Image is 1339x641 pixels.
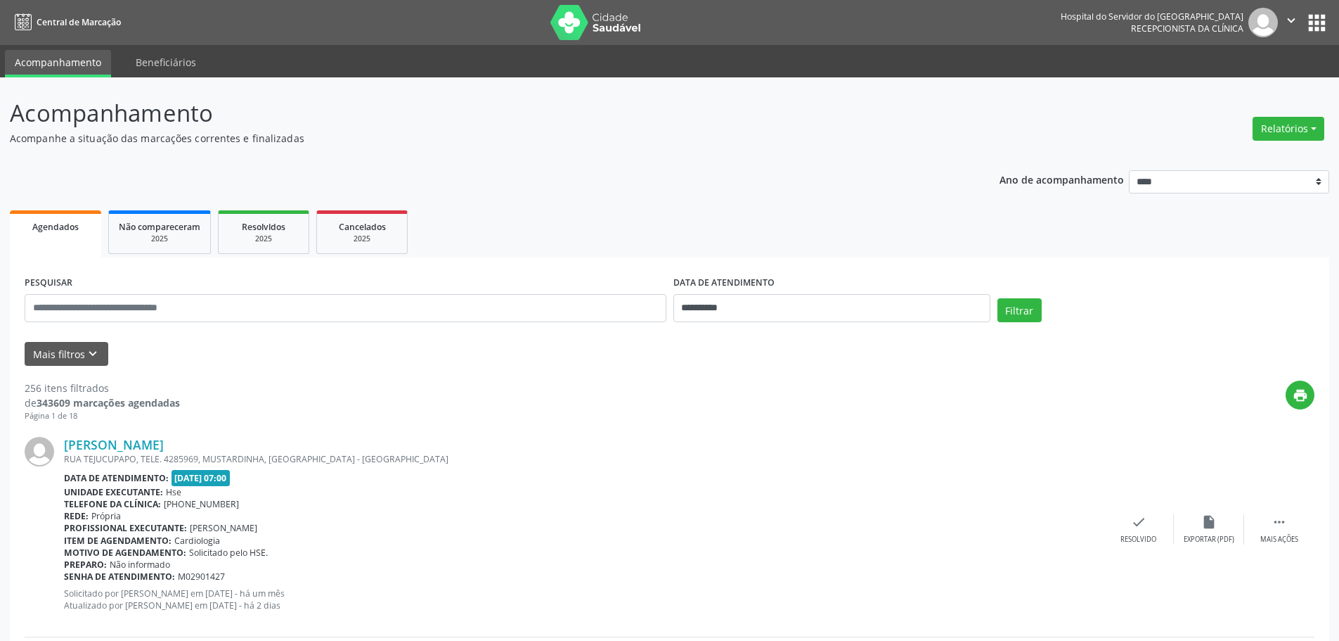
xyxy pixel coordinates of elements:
i: print [1293,388,1308,403]
b: Profissional executante: [64,522,187,534]
button: Relatórios [1253,117,1324,141]
div: Página 1 de 18 [25,410,180,422]
span: Cancelados [339,221,386,233]
p: Ano de acompanhamento [1000,170,1124,188]
button: Mais filtroskeyboard_arrow_down [25,342,108,367]
p: Acompanhamento [10,96,933,131]
i: insert_drive_file [1201,514,1217,530]
b: Motivo de agendamento: [64,547,186,559]
span: Central de Marcação [37,16,121,28]
i:  [1283,13,1299,28]
span: M02901427 [178,571,225,583]
label: PESQUISAR [25,272,72,294]
button:  [1278,8,1305,37]
span: Não informado [110,559,170,571]
div: 2025 [327,234,397,244]
span: [PHONE_NUMBER] [164,498,239,510]
div: Mais ações [1260,535,1298,545]
div: Resolvido [1120,535,1156,545]
img: img [25,437,54,467]
a: Acompanhamento [5,50,111,77]
i:  [1272,514,1287,530]
button: print [1286,381,1314,410]
div: RUA TEJUCUPAPO, TELE. 4285969, MUSTARDINHA, [GEOGRAPHIC_DATA] - [GEOGRAPHIC_DATA] [64,453,1104,465]
button: apps [1305,11,1329,35]
span: Solicitado pelo HSE. [189,547,268,559]
div: 2025 [119,234,200,244]
span: Resolvidos [242,221,285,233]
i: check [1131,514,1146,530]
span: Recepcionista da clínica [1131,23,1243,34]
div: 256 itens filtrados [25,381,180,395]
p: Solicitado por [PERSON_NAME] em [DATE] - há um mês Atualizado por [PERSON_NAME] em [DATE] - há 2 ... [64,588,1104,611]
span: Não compareceram [119,221,200,233]
p: Acompanhe a situação das marcações correntes e finalizadas [10,131,933,146]
button: Filtrar [997,298,1042,322]
i: keyboard_arrow_down [85,346,101,362]
span: [PERSON_NAME] [190,522,257,534]
span: [DATE] 07:00 [172,470,231,486]
div: 2025 [228,234,299,244]
a: Central de Marcação [10,11,121,34]
span: Própria [91,510,121,522]
label: DATA DE ATENDIMENTO [673,272,775,294]
b: Telefone da clínica: [64,498,161,510]
span: Hse [166,486,181,498]
a: [PERSON_NAME] [64,437,164,452]
a: Beneficiários [126,50,206,75]
div: de [25,395,180,410]
span: Cardiologia [174,535,220,547]
b: Unidade executante: [64,486,163,498]
b: Preparo: [64,559,107,571]
span: Agendados [32,221,79,233]
b: Item de agendamento: [64,535,172,547]
b: Rede: [64,510,89,522]
b: Senha de atendimento: [64,571,175,583]
img: img [1248,8,1278,37]
div: Exportar (PDF) [1184,535,1234,545]
div: Hospital do Servidor do [GEOGRAPHIC_DATA] [1061,11,1243,23]
strong: 343609 marcações agendadas [37,396,180,410]
b: Data de atendimento: [64,472,169,484]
